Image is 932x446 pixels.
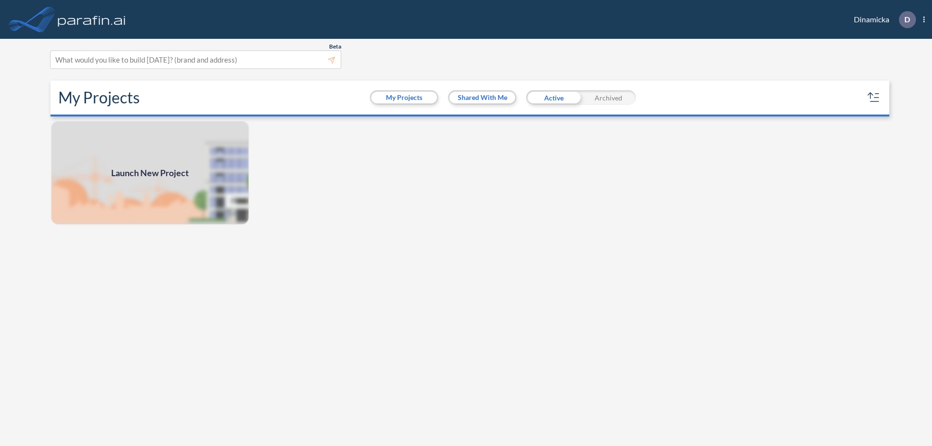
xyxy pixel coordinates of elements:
[50,120,250,225] a: Launch New Project
[904,15,910,24] p: D
[526,90,581,105] div: Active
[581,90,636,105] div: Archived
[449,92,515,103] button: Shared With Me
[56,10,128,29] img: logo
[50,120,250,225] img: add
[111,166,189,180] span: Launch New Project
[371,92,437,103] button: My Projects
[58,88,140,107] h2: My Projects
[839,11,925,28] div: Dinamicka
[866,90,882,105] button: sort
[329,43,341,50] span: Beta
